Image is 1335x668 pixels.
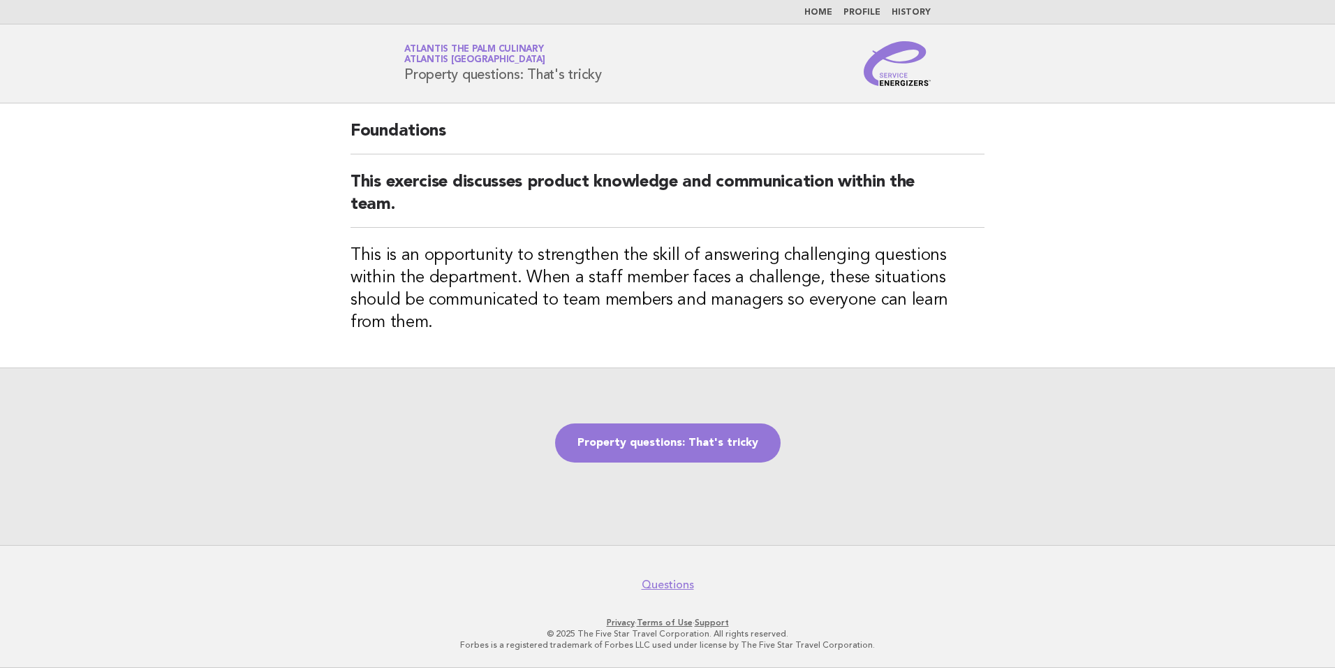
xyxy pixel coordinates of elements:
[892,8,931,17] a: History
[240,617,1095,628] p: · ·
[555,423,781,463] a: Property questions: That's tricky
[843,8,880,17] a: Profile
[404,56,545,65] span: Atlantis [GEOGRAPHIC_DATA]
[404,45,545,64] a: Atlantis The Palm CulinaryAtlantis [GEOGRAPHIC_DATA]
[642,578,694,592] a: Questions
[351,245,984,334] h3: This is an opportunity to strengthen the skill of answering challenging questions within the depa...
[240,639,1095,651] p: Forbes is a registered trademark of Forbes LLC used under license by The Five Star Travel Corpora...
[240,628,1095,639] p: © 2025 The Five Star Travel Corporation. All rights reserved.
[351,120,984,154] h2: Foundations
[637,618,693,627] a: Terms of Use
[864,41,931,86] img: Service Energizers
[351,171,984,228] h2: This exercise discusses product knowledge and communication within the team.
[695,618,729,627] a: Support
[404,45,602,82] h1: Property questions: That's tricky
[804,8,832,17] a: Home
[607,618,635,627] a: Privacy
